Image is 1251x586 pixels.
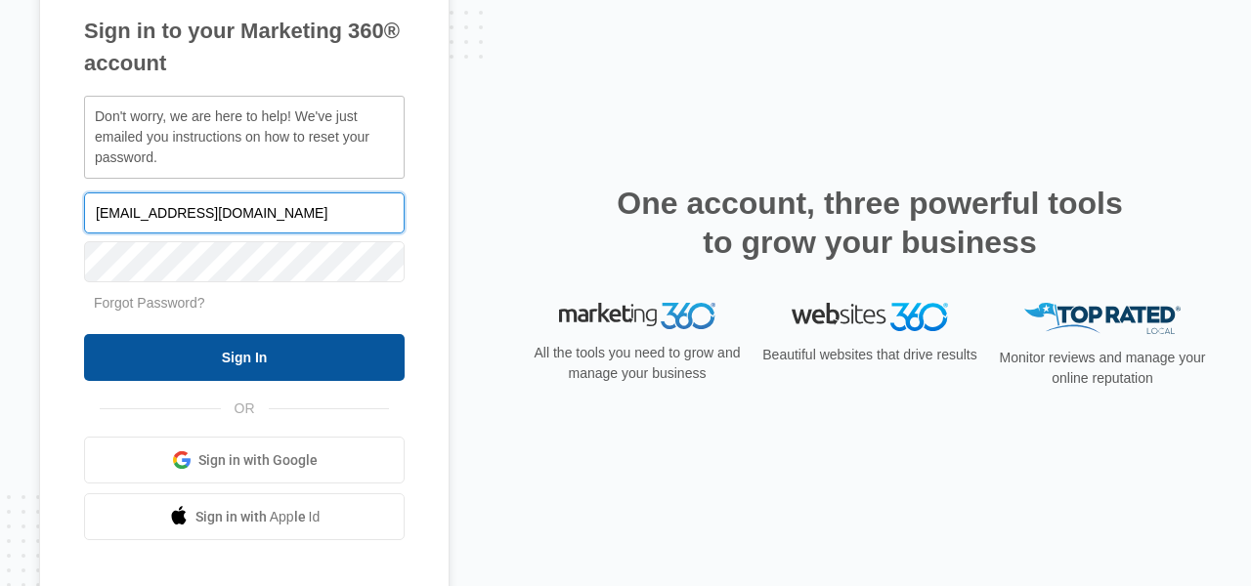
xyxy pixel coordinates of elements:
span: Sign in with Google [198,450,318,471]
span: Don't worry, we are here to help! We've just emailed you instructions on how to reset your password. [95,108,369,165]
img: Top Rated Local [1024,303,1181,335]
p: Monitor reviews and manage your online reputation [993,348,1212,389]
p: Beautiful websites that drive results [760,345,979,365]
input: Sign In [84,334,405,381]
input: Email [84,192,405,233]
span: Sign in with Apple Id [195,507,321,527]
a: Forgot Password? [94,295,205,311]
h2: One account, three powerful tools to grow your business [611,184,1129,262]
span: OR [221,398,269,419]
img: Websites 360 [792,303,948,331]
p: All the tools you need to grow and manage your business [528,343,747,384]
a: Sign in with Google [84,437,405,483]
a: Sign in with Apple Id [84,493,405,540]
h1: Sign in to your Marketing 360® account [84,15,405,79]
img: Marketing 360 [559,303,715,330]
